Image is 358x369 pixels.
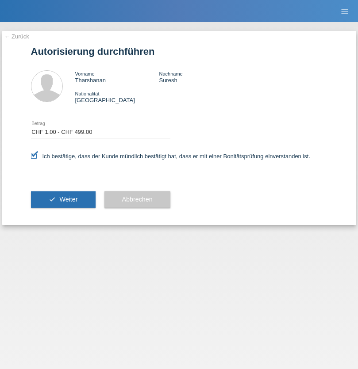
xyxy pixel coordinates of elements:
[336,8,354,14] a: menu
[159,70,243,84] div: Suresh
[31,153,311,160] label: Ich bestätige, dass der Kunde mündlich bestätigt hat, dass er mit einer Bonitätsprüfung einversta...
[122,196,153,203] span: Abbrechen
[340,7,349,16] i: menu
[4,33,29,40] a: ← Zurück
[159,71,182,76] span: Nachname
[31,191,96,208] button: check Weiter
[49,196,56,203] i: check
[75,91,100,96] span: Nationalität
[104,191,170,208] button: Abbrechen
[59,196,77,203] span: Weiter
[31,46,327,57] h1: Autorisierung durchführen
[75,71,95,76] span: Vorname
[75,70,159,84] div: Tharshanan
[75,90,159,103] div: [GEOGRAPHIC_DATA]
